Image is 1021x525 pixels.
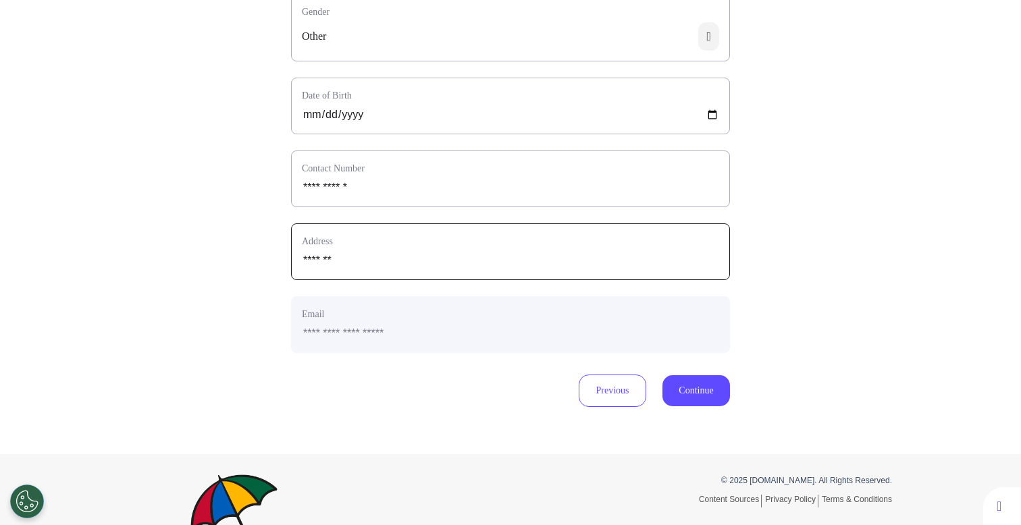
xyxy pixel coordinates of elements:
label: Date of Birth [302,88,719,103]
button: Previous [579,375,646,407]
button: Open Preferences [10,485,44,518]
a: Terms & Conditions [822,495,892,504]
a: Privacy Policy [765,495,818,507]
label: Email [302,307,719,321]
span: Other [302,28,326,45]
p: © 2025 [DOMAIN_NAME]. All Rights Reserved. [521,474,892,487]
a: Content Sources [699,495,762,507]
label: Contact Number [302,161,719,175]
button: Continue [662,375,730,406]
label: Address [302,234,719,248]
